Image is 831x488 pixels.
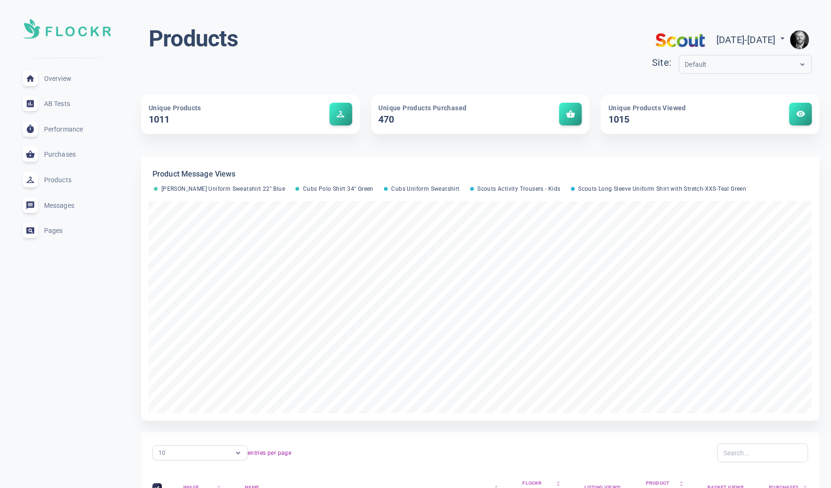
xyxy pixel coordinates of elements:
a: AB Tests [8,91,126,116]
span: checkroom_icon [336,109,346,119]
a: Products [8,167,126,193]
h5: 1011 [149,113,284,126]
img: Soft UI Logo [23,19,111,39]
a: Performance [8,116,126,142]
h5: 470 [379,113,514,126]
h6: Product Message Views [152,168,808,180]
span: visibility_icon [796,109,805,119]
div: Site: [652,55,679,71]
span: Unique Products Viewed [608,104,686,112]
a: Messages [8,193,126,218]
span: arrow_drop_up [554,478,563,487]
img: e9922e3fc00dd5316fa4c56e6d75935f [790,30,809,49]
span: arrow_drop_up [677,478,686,487]
span: [DATE] - [DATE] [716,34,787,45]
a: Pages [8,218,126,243]
input: Search... [724,448,802,458]
h1: Products [149,25,238,53]
span: shopping_basket_icon [566,109,575,119]
a: Purchases [8,142,126,168]
a: Overview [8,66,126,91]
span: Unique Products [149,104,201,112]
img: scouts [652,25,709,55]
h5: 1015 [608,113,744,126]
span: entries per page [248,450,291,457]
span: Unique Products Purchased [379,104,467,112]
